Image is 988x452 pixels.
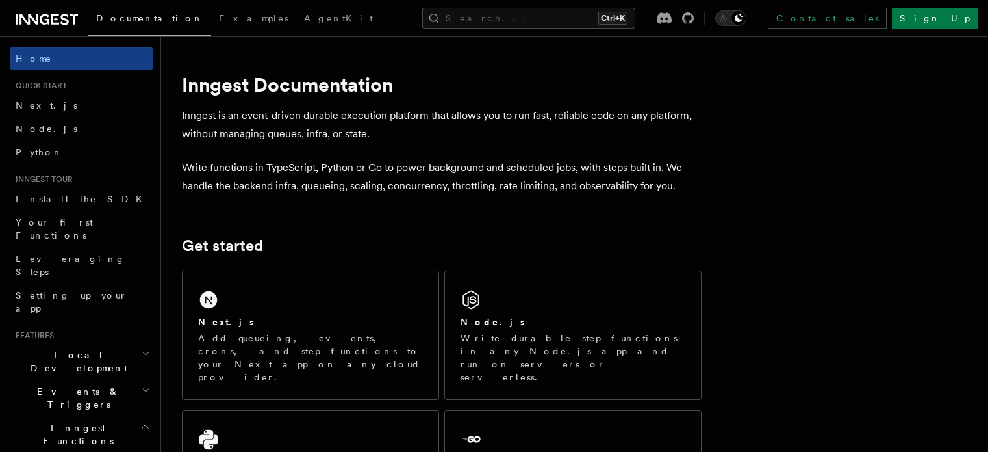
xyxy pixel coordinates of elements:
[182,159,702,195] p: Write functions in TypeScript, Python or Go to power background and scheduled jobs, with steps bu...
[16,147,63,157] span: Python
[10,343,153,380] button: Local Development
[16,290,127,313] span: Setting up your app
[10,140,153,164] a: Python
[16,124,77,134] span: Node.js
[10,247,153,284] a: Leveraging Steps
[422,8,635,29] button: Search...Ctrl+K
[768,8,887,29] a: Contact sales
[182,73,702,96] h1: Inngest Documentation
[10,385,142,411] span: Events & Triggers
[10,421,140,447] span: Inngest Functions
[198,315,254,328] h2: Next.js
[88,4,211,36] a: Documentation
[10,117,153,140] a: Node.js
[10,47,153,70] a: Home
[296,4,381,35] a: AgentKit
[16,194,150,204] span: Install the SDK
[219,13,288,23] span: Examples
[10,81,67,91] span: Quick start
[10,187,153,211] a: Install the SDK
[182,237,263,255] a: Get started
[10,284,153,320] a: Setting up your app
[198,332,423,384] p: Add queueing, events, crons, and step functions to your Next app on any cloud provider.
[182,107,702,143] p: Inngest is an event-driven durable execution platform that allows you to run fast, reliable code ...
[16,100,77,111] span: Next.js
[10,349,142,375] span: Local Development
[96,13,203,23] span: Documentation
[16,52,52,65] span: Home
[444,271,702,400] a: Node.jsWrite durable step functions in any Node.js app and run on servers or serverless.
[10,174,73,185] span: Inngest tour
[10,330,54,341] span: Features
[892,8,978,29] a: Sign Up
[461,332,685,384] p: Write durable step functions in any Node.js app and run on servers or serverless.
[211,4,296,35] a: Examples
[598,12,627,25] kbd: Ctrl+K
[182,271,439,400] a: Next.jsAdd queueing, events, crons, and step functions to your Next app on any cloud provider.
[304,13,373,23] span: AgentKit
[461,315,525,328] h2: Node.js
[16,217,93,241] span: Your first Functions
[16,254,125,277] span: Leveraging Steps
[10,211,153,247] a: Your first Functions
[10,94,153,117] a: Next.js
[715,10,746,26] button: Toggle dark mode
[10,380,153,416] button: Events & Triggers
